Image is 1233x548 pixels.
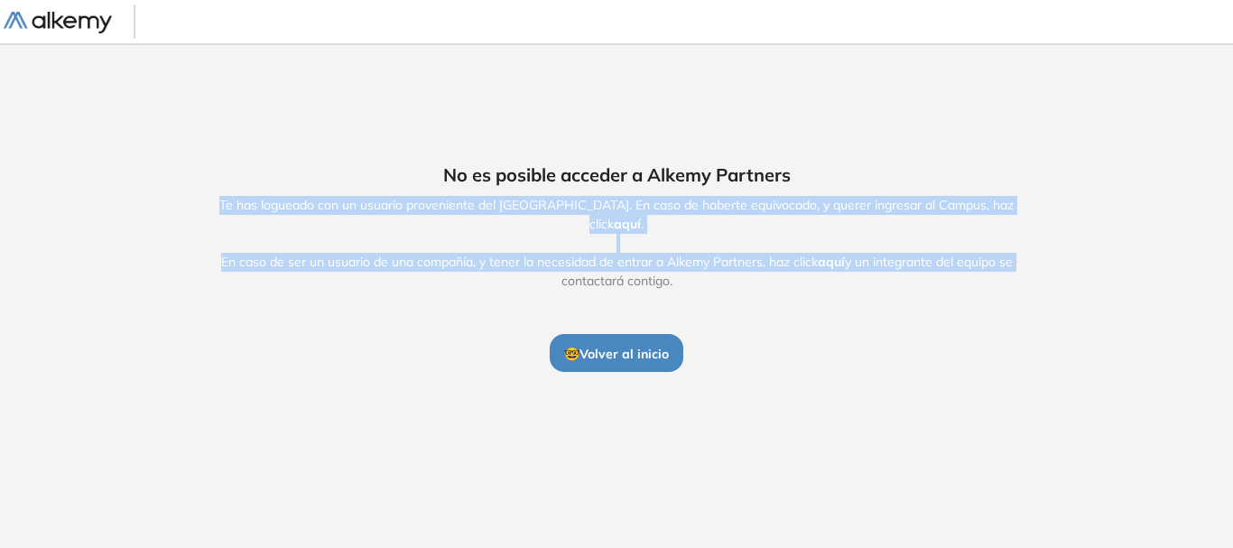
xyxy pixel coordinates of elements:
[818,254,845,270] span: aquí
[4,12,112,34] img: Logo
[200,196,1033,291] span: Te has logueado con un usuario proveniente del [GEOGRAPHIC_DATA]. En caso de haberte equivocado, ...
[550,334,683,372] button: 🤓Volver al inicio
[443,162,791,189] span: No es posible acceder a Alkemy Partners
[908,339,1233,548] div: Widget de chat
[614,216,641,232] span: aquí
[908,339,1233,548] iframe: Chat Widget
[564,346,669,362] span: 🤓 Volver al inicio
